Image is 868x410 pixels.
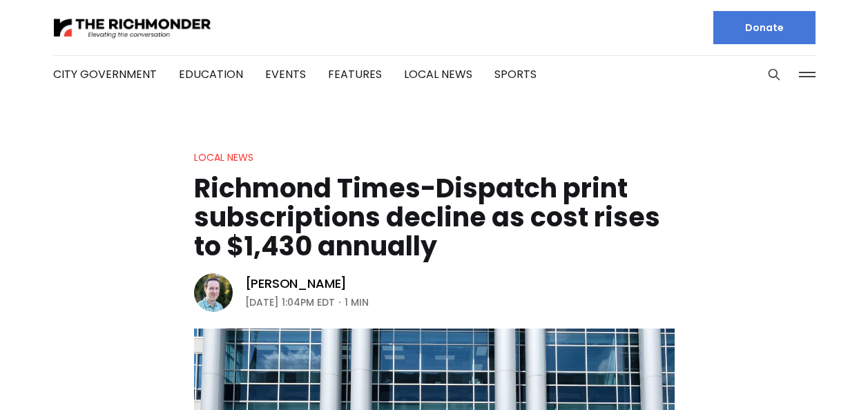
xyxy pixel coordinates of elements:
button: Search this site [764,64,784,85]
img: The Richmonder [53,16,212,40]
a: Features [328,66,382,82]
span: 1 min [345,294,369,311]
h1: Richmond Times-Dispatch print subscriptions decline as cost rises to $1,430 annually [194,174,675,261]
time: [DATE] 1:04PM EDT [245,294,335,311]
a: Local News [404,66,472,82]
a: City Government [53,66,157,82]
a: [PERSON_NAME] [245,275,347,292]
a: Donate [713,11,816,44]
a: Events [265,66,306,82]
a: Sports [494,66,537,82]
iframe: portal-trigger [751,342,868,410]
a: Local News [194,150,253,164]
a: Education [179,66,243,82]
img: Michael Phillips [194,273,233,312]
